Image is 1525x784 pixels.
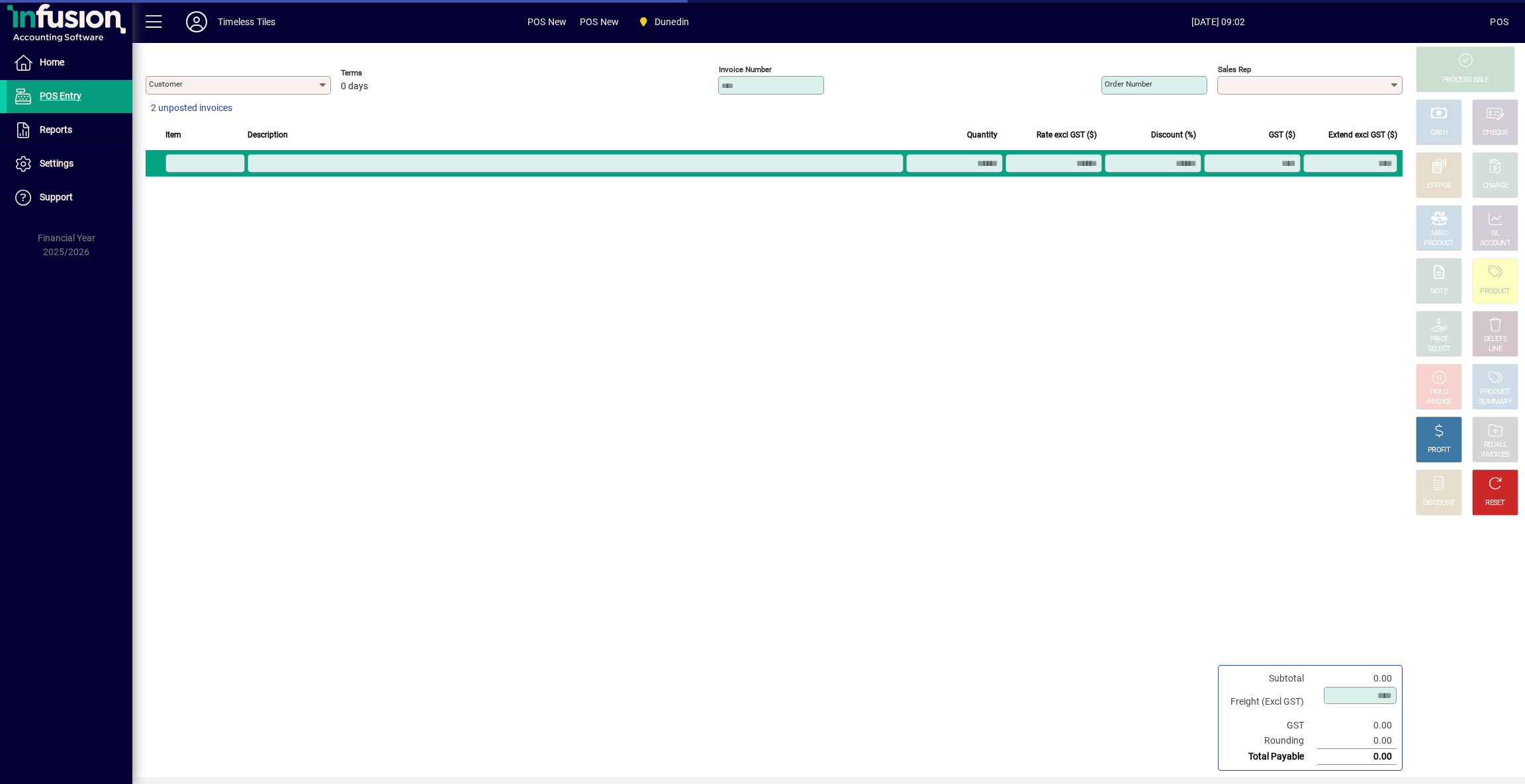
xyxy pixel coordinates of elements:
[967,128,997,142] span: Quantity
[1483,128,1508,138] div: CHEQUE
[1430,387,1448,397] div: HOLD
[1480,239,1510,249] div: ACCOUNT
[1151,128,1196,142] span: Discount (%)
[175,10,218,34] button: Profile
[580,11,619,32] span: POS New
[1480,387,1510,397] div: PRODUCT
[7,46,132,79] a: Home
[7,114,132,147] a: Reports
[1423,498,1455,508] div: DISCOUNT
[40,192,73,202] span: Support
[1224,749,1317,765] td: Total Payable
[40,57,64,67] span: Home
[7,181,132,214] a: Support
[1485,498,1505,508] div: RESET
[528,11,567,32] span: POS New
[1481,450,1509,460] div: INVOICES
[1317,749,1397,765] td: 0.00
[1426,397,1451,407] div: INVOICE
[40,158,73,169] span: Settings
[1224,686,1317,718] td: Freight (Excl GST)
[7,147,132,180] a: Settings
[1428,344,1451,354] div: SELECT
[1427,181,1452,191] div: EFTPOS
[341,81,368,92] span: 0 days
[1317,671,1397,686] td: 0.00
[1224,671,1317,686] td: Subtotal
[1489,344,1502,354] div: LINE
[1328,128,1397,142] span: Extend excl GST ($)
[40,91,81,101] span: POS Entry
[1479,397,1512,407] div: SUMMARY
[1484,440,1507,450] div: RECALL
[341,69,420,77] span: Terms
[632,10,694,34] span: Dunedin
[947,11,1491,32] span: [DATE] 09:02
[1430,287,1448,297] div: NOTE
[1483,181,1508,191] div: CHARGE
[165,128,181,142] span: Item
[1484,334,1506,344] div: DELETE
[1224,733,1317,749] td: Rounding
[1431,229,1447,239] div: MISC
[1442,75,1489,85] div: PROCESS SALE
[1430,334,1448,344] div: PRICE
[40,124,72,135] span: Reports
[146,97,238,120] button: 2 unposted invoices
[149,79,183,89] mat-label: Customer
[1218,65,1251,74] mat-label: Sales rep
[248,128,288,142] span: Description
[1037,128,1097,142] span: Rate excl GST ($)
[1317,733,1397,749] td: 0.00
[1430,128,1448,138] div: CASH
[1480,287,1510,297] div: PRODUCT
[1491,229,1500,239] div: GL
[655,11,689,32] span: Dunedin
[719,65,772,74] mat-label: Invoice number
[218,11,275,32] div: Timeless Tiles
[1269,128,1295,142] span: GST ($)
[1317,718,1397,733] td: 0.00
[1490,11,1508,32] div: POS
[1224,718,1317,733] td: GST
[1105,79,1152,89] mat-label: Order number
[151,101,232,115] span: 2 unposted invoices
[1424,239,1454,249] div: PRODUCT
[1428,446,1450,455] div: PROFIT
